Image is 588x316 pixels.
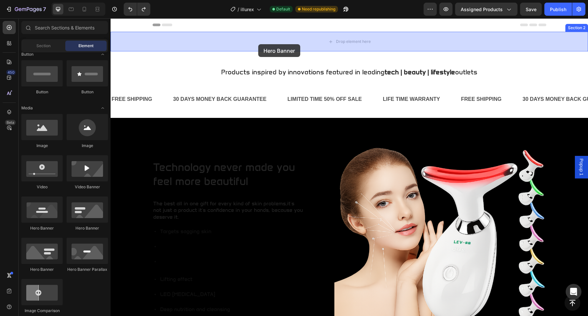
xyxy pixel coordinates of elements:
span: Toggle open [97,103,108,113]
button: Assigned Products [455,3,517,16]
button: Save [520,3,542,16]
div: Image [67,143,108,149]
div: Button [21,89,63,95]
div: Video Banner [67,184,108,190]
div: Hero Banner [67,225,108,231]
input: Search Sections & Elements [21,21,108,34]
span: illurex [241,6,254,13]
span: / [238,6,239,13]
span: Element [78,43,94,49]
div: Open Intercom Messenger [566,284,581,300]
div: Beta [5,120,16,125]
span: Section [36,43,51,49]
iframe: Design area [111,18,588,316]
div: 450 [6,70,16,75]
span: Media [21,105,33,111]
span: Button [21,51,33,57]
div: Video [21,184,63,190]
p: 7 [43,5,46,13]
span: Toggle open [97,49,108,60]
span: Default [276,6,290,12]
div: Hero Banner Parallax [67,267,108,272]
button: Publish [544,3,572,16]
div: Undo/Redo [124,3,150,16]
div: Image Comparison [21,308,63,314]
div: Button [67,89,108,95]
div: Hero Banner [21,225,63,231]
span: Save [526,7,536,12]
span: Assigned Products [461,6,503,13]
div: Image [21,143,63,149]
span: Popup 1 [468,140,474,157]
div: Hero Banner [21,267,63,272]
button: 7 [3,3,49,16]
span: Need republishing [302,6,335,12]
div: Publish [550,6,566,13]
